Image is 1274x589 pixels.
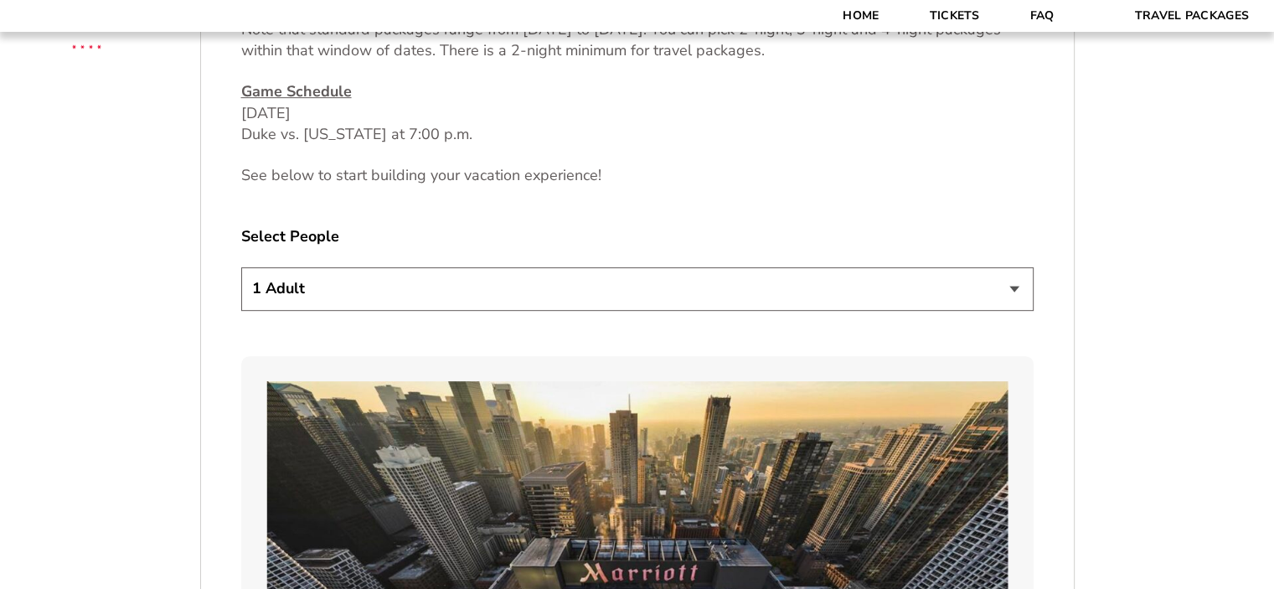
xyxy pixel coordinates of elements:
[241,81,1034,145] p: [DATE]
[241,226,1034,247] label: Select People
[241,124,472,144] span: Duke vs. [US_STATE] at 7:00 p.m.
[241,165,1034,186] p: See below to start building your vacation experience!
[241,81,352,101] u: Game Schedule
[50,8,123,81] img: CBS Sports Thanksgiving Classic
